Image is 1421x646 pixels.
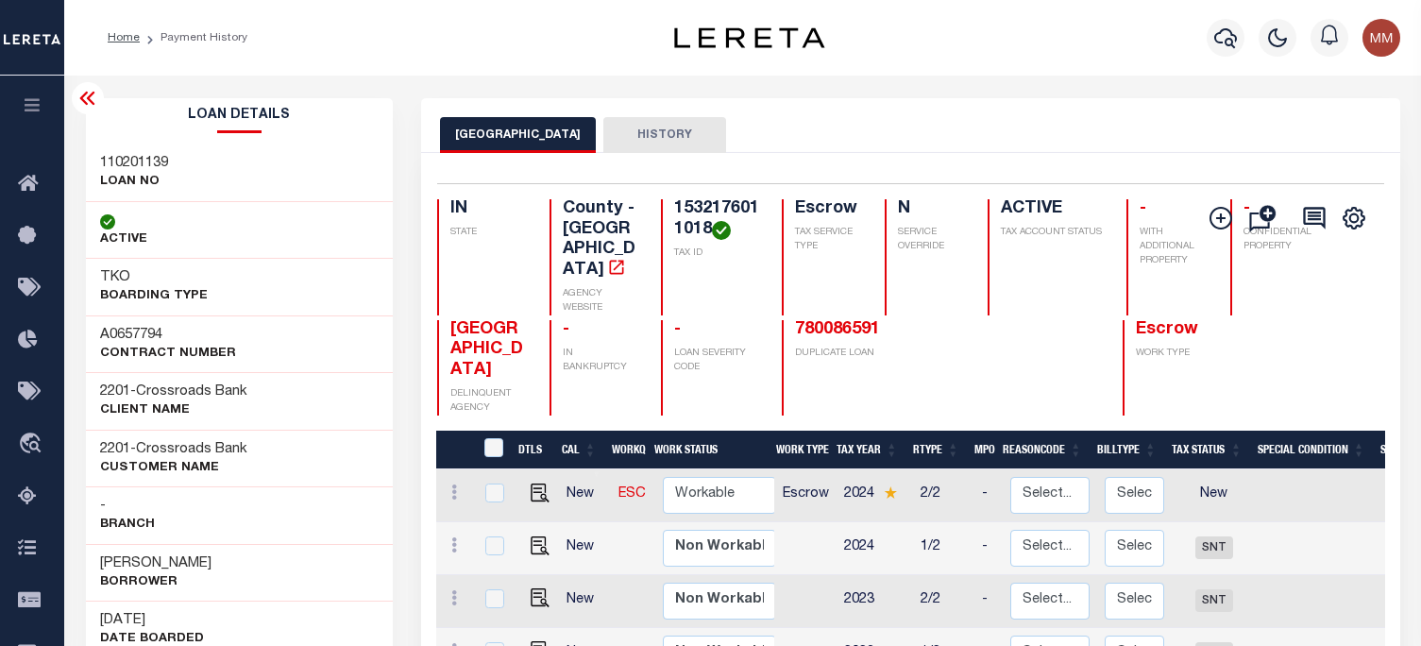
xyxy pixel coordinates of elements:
[674,199,759,240] h4: 1532176011018
[100,516,155,535] p: Branch
[100,573,211,592] p: Borrower
[100,268,208,287] h3: TKO
[1362,19,1400,57] img: svg+xml;base64,PHN2ZyB4bWxucz0iaHR0cDovL3d3dy53My5vcmcvMjAwMC9zdmciIHBvaW50ZXItZXZlbnRzPSJub25lIi...
[905,431,967,469] th: RType: activate to sort column ascending
[775,469,837,522] td: Escrow
[795,347,961,361] p: DUPLICATE LOAN
[795,321,880,338] a: 780086591
[1001,226,1104,240] p: TAX ACCOUNT STATUS
[100,497,155,516] h3: -
[100,459,247,478] p: CUSTOMER Name
[974,469,1003,522] td: -
[136,384,247,399] span: Crossroads Bank
[1140,226,1207,268] p: WITH ADDITIONAL PROPERTY
[563,321,569,338] span: -
[450,226,527,240] p: STATE
[674,246,759,261] p: TAX ID
[100,230,147,249] p: ACTIVE
[559,469,611,522] td: New
[795,199,862,220] h4: Escrow
[100,326,236,345] h3: A0657794
[18,433,48,457] i: travel_explore
[618,487,646,501] a: ESC
[100,384,130,399] span: 2201
[884,486,897,499] img: Star.svg
[563,199,639,280] h4: County - [GEOGRAPHIC_DATA]
[450,199,527,220] h4: IN
[559,575,611,628] td: New
[1250,431,1373,469] th: Special Condition: activate to sort column ascending
[136,442,247,456] span: Crossroads Bank
[554,431,604,469] th: CAL: activate to sort column ascending
[1164,431,1250,469] th: Tax Status: activate to sort column ascending
[1195,536,1233,559] span: SNT
[100,345,236,364] p: Contract Number
[100,554,211,573] h3: [PERSON_NAME]
[100,154,168,173] h3: 110201139
[1090,431,1164,469] th: BillType: activate to sort column ascending
[100,401,247,420] p: CLIENT Name
[140,29,247,46] li: Payment History
[1195,589,1233,612] span: SNT
[100,442,130,456] span: 2201
[100,173,168,192] p: LOAN NO
[837,469,913,522] td: 2024
[913,522,974,575] td: 1/2
[100,611,204,630] h3: [DATE]
[967,431,995,469] th: MPO
[1140,200,1146,217] span: -
[837,522,913,575] td: 2024
[647,431,775,469] th: Work Status
[100,287,208,306] p: BOARDING TYPE
[898,226,965,254] p: SERVICE OVERRIDE
[769,431,829,469] th: Work Type
[450,321,523,379] span: [GEOGRAPHIC_DATA]
[563,347,639,375] p: IN BANKRUPTCY
[108,32,140,43] a: Home
[603,117,726,153] button: HISTORY
[472,431,511,469] th: &nbsp;
[837,575,913,628] td: 2023
[436,431,472,469] th: &nbsp;&nbsp;&nbsp;&nbsp;&nbsp;&nbsp;&nbsp;&nbsp;&nbsp;&nbsp;
[674,27,825,48] img: logo-dark.svg
[1001,199,1104,220] h4: ACTIVE
[898,199,965,220] h4: N
[450,387,527,416] p: DELINQUENT AGENCY
[511,431,554,469] th: DTLS
[1172,469,1257,522] td: New
[829,431,905,469] th: Tax Year: activate to sort column ascending
[674,347,759,375] p: LOAN SEVERITY CODE
[913,575,974,628] td: 2/2
[1136,347,1212,361] p: WORK TYPE
[974,522,1003,575] td: -
[100,382,247,401] h3: -
[440,117,596,153] button: [GEOGRAPHIC_DATA]
[559,522,611,575] td: New
[995,431,1090,469] th: ReasonCode: activate to sort column ascending
[1136,321,1198,338] span: Escrow
[913,469,974,522] td: 2/2
[86,98,394,133] h2: Loan Details
[974,575,1003,628] td: -
[795,226,862,254] p: TAX SERVICE TYPE
[604,431,647,469] th: WorkQ
[563,287,639,315] p: AGENCY WEBSITE
[674,321,681,338] span: -
[100,440,247,459] h3: -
